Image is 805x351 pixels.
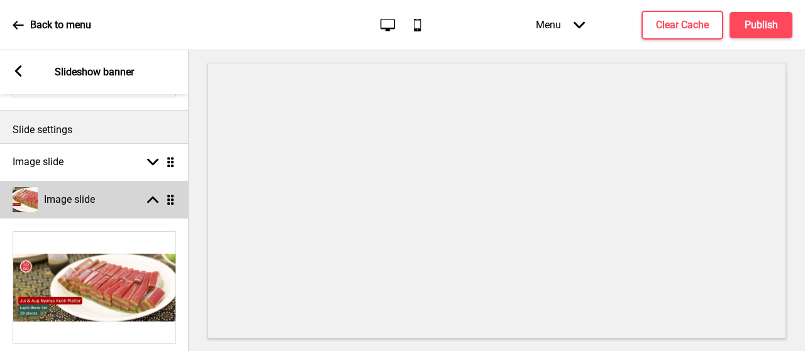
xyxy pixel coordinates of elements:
[13,8,91,42] a: Back to menu
[13,155,64,169] h4: Image slide
[44,193,95,207] h4: Image slide
[30,18,91,32] p: Back to menu
[523,6,597,43] div: Menu
[641,11,723,40] button: Clear Cache
[656,18,709,32] h4: Clear Cache
[55,65,134,79] p: Slideshow banner
[745,18,778,32] h4: Publish
[13,123,176,137] p: Slide settings
[730,12,792,38] button: Publish
[13,232,175,343] img: Image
